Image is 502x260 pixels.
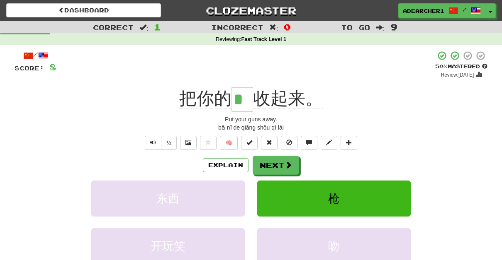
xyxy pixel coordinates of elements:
[435,63,448,70] span: 50 %
[328,240,340,253] span: 吻
[463,7,467,12] span: /
[180,136,197,150] button: Show image (alt+x)
[253,156,299,175] button: Next
[154,22,161,32] span: 1
[200,136,217,150] button: Favorite sentence (alt+f)
[203,158,249,172] button: Explain
[376,24,385,31] span: :
[269,24,278,31] span: :
[145,136,161,150] button: Play sentence audio (ctl+space)
[261,136,278,150] button: Reset to 0% Mastered (alt+r)
[91,181,245,217] button: 东西
[143,136,177,150] div: Text-to-speech controls
[6,3,161,17] a: Dashboard
[257,181,411,217] button: 枪
[281,136,297,150] button: Ignore sentence (alt+i)
[173,3,328,18] a: Clozemaster
[341,136,357,150] button: Add to collection (alt+a)
[15,123,487,132] div: bǎ nǐ de qiāng shōu qǐ lái
[328,192,340,205] span: 枪
[211,23,263,31] span: Incorrect
[241,36,287,42] strong: Fast Track Level 1
[398,3,485,18] a: adearcher1 /
[253,89,323,108] span: 收起来。
[301,136,317,150] button: Discuss sentence (alt+u)
[403,7,444,14] span: adearcher1
[284,22,291,32] span: 0
[435,63,487,70] div: Mastered
[156,192,180,205] span: 东西
[341,23,370,31] span: To go
[15,51,56,61] div: /
[49,62,56,72] span: 8
[321,136,337,150] button: Edit sentence (alt+d)
[15,115,487,123] div: Put your guns away.
[241,136,258,150] button: Set this sentence to 100% Mastered (alt+m)
[151,240,185,253] span: 开玩笑
[441,72,474,78] small: Review: [DATE]
[179,89,232,108] span: 把你的
[220,136,238,150] button: 🧠
[93,23,134,31] span: Correct
[139,24,149,31] span: :
[161,136,177,150] button: ½
[15,65,44,72] span: Score:
[390,22,397,32] span: 9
